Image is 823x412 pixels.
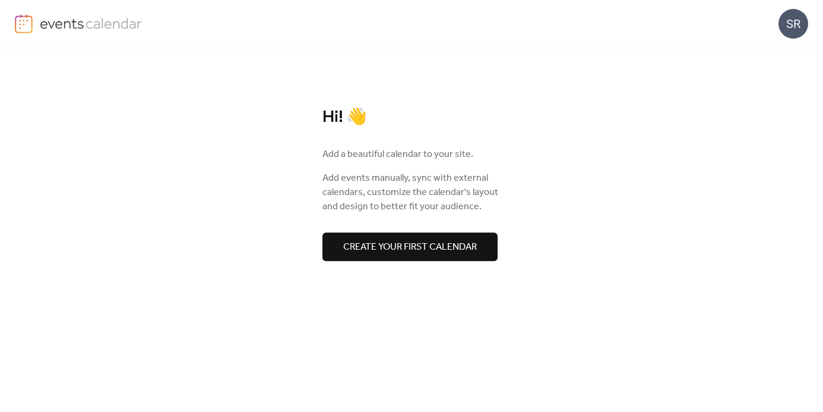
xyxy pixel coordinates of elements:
[15,14,33,33] img: logo
[778,9,808,39] div: SR
[322,107,501,128] div: Hi! 👋
[322,171,501,214] span: Add events manually, sync with external calendars, customize the calendar's layout and design to ...
[322,232,498,261] button: Create your first calendar
[343,240,477,254] span: Create your first calendar
[40,14,143,32] img: logo-type
[322,147,473,162] span: Add a beautiful calendar to your site.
